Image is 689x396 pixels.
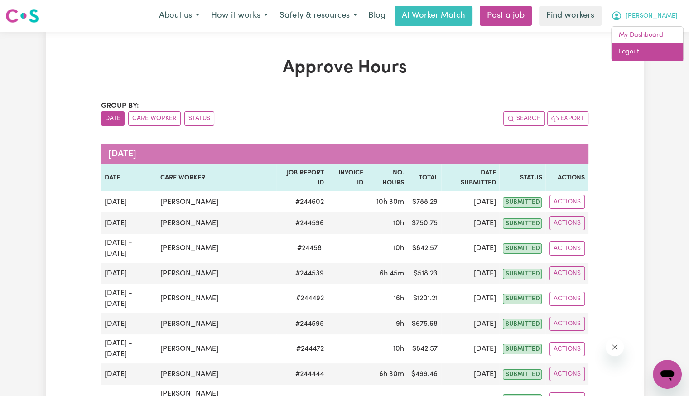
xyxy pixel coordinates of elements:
[276,164,328,191] th: Job Report ID
[393,220,404,227] span: 10 hours
[549,216,585,230] button: Actions
[395,6,472,26] a: AI Worker Match
[101,111,125,126] button: sort invoices by date
[626,11,678,21] span: [PERSON_NAME]
[653,360,682,389] iframe: Button to launch messaging window
[441,191,499,212] td: [DATE]
[547,111,588,126] button: Export
[157,212,276,234] td: [PERSON_NAME]
[276,191,328,212] td: # 244602
[408,164,441,191] th: Total
[503,294,542,304] span: submitted
[101,313,157,334] td: [DATE]
[539,6,602,26] a: Find workers
[363,6,391,26] a: Blog
[606,338,624,356] iframe: Close message
[611,26,684,61] div: My Account
[545,164,588,191] th: Actions
[157,191,276,212] td: [PERSON_NAME]
[503,344,542,354] span: submitted
[612,43,683,61] a: Logout
[441,334,499,363] td: [DATE]
[5,6,55,14] span: Need any help?
[408,234,441,263] td: $ 842.57
[5,5,39,26] a: Careseekers logo
[549,292,585,306] button: Actions
[157,313,276,334] td: [PERSON_NAME]
[276,313,328,334] td: # 244595
[276,212,328,234] td: # 244596
[605,6,684,25] button: My Account
[612,27,683,44] a: My Dashboard
[408,363,441,385] td: $ 499.46
[549,317,585,331] button: Actions
[503,319,542,329] span: submitted
[408,263,441,284] td: $ 518.23
[380,270,404,277] span: 6 hours 45 minutes
[441,284,499,313] td: [DATE]
[157,284,276,313] td: [PERSON_NAME]
[157,234,276,263] td: [PERSON_NAME]
[205,6,274,25] button: How it works
[441,313,499,334] td: [DATE]
[101,164,157,191] th: Date
[408,313,441,334] td: $ 675.68
[376,198,404,206] span: 10 hours 30 minutes
[367,164,408,191] th: No. Hours
[101,191,157,212] td: [DATE]
[101,57,588,79] h1: Approve Hours
[441,363,499,385] td: [DATE]
[408,191,441,212] td: $ 788.29
[101,234,157,263] td: [DATE] - [DATE]
[157,334,276,363] td: [PERSON_NAME]
[276,363,328,385] td: # 244444
[408,212,441,234] td: $ 750.75
[503,269,542,279] span: submitted
[503,197,542,208] span: submitted
[394,295,404,302] span: 16 hours
[441,212,499,234] td: [DATE]
[549,342,585,356] button: Actions
[153,6,205,25] button: About us
[503,111,545,126] button: Search
[328,164,367,191] th: Invoice ID
[441,164,499,191] th: Date Submitted
[276,284,328,313] td: # 244492
[408,334,441,363] td: $ 842.57
[101,363,157,385] td: [DATE]
[408,284,441,313] td: $ 1201.21
[503,218,542,229] span: submitted
[441,263,499,284] td: [DATE]
[101,284,157,313] td: [DATE] - [DATE]
[276,234,328,263] td: # 244581
[503,243,542,254] span: submitted
[549,266,585,280] button: Actions
[480,6,532,26] a: Post a job
[184,111,214,126] button: sort invoices by paid status
[157,164,276,191] th: Care worker
[549,367,585,381] button: Actions
[549,195,585,209] button: Actions
[274,6,363,25] button: Safety & resources
[101,212,157,234] td: [DATE]
[441,234,499,263] td: [DATE]
[396,320,404,328] span: 9 hours
[393,245,404,252] span: 10 hours
[503,369,542,380] span: submitted
[101,263,157,284] td: [DATE]
[276,263,328,284] td: # 244539
[393,345,404,353] span: 10 hours
[101,334,157,363] td: [DATE] - [DATE]
[379,371,404,378] span: 6 hours 30 minutes
[499,164,545,191] th: Status
[157,363,276,385] td: [PERSON_NAME]
[101,144,588,164] caption: [DATE]
[101,102,139,110] span: Group by:
[5,8,39,24] img: Careseekers logo
[549,241,585,256] button: Actions
[157,263,276,284] td: [PERSON_NAME]
[128,111,181,126] button: sort invoices by care worker
[276,334,328,363] td: # 244472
